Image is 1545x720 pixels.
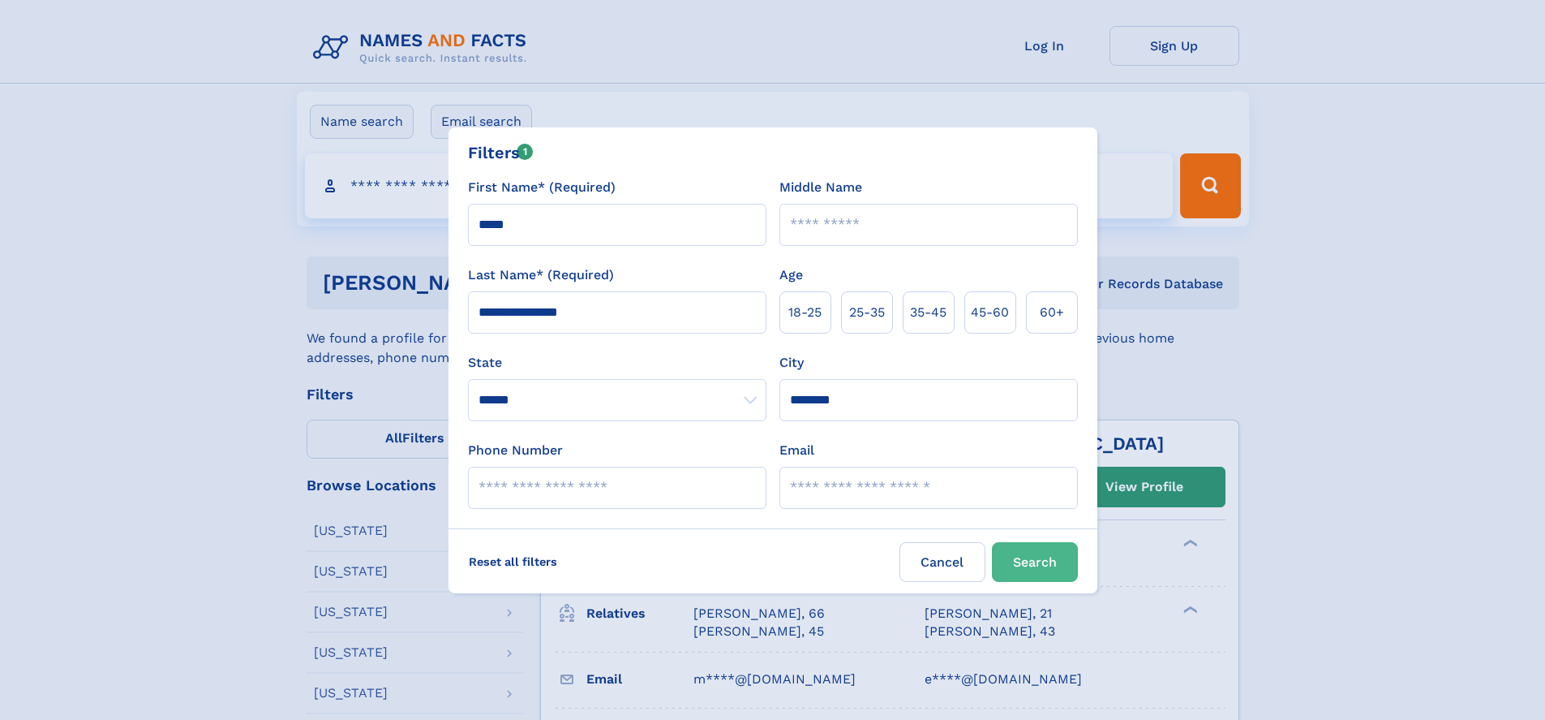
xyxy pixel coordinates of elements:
[1040,303,1064,322] span: 60+
[779,265,803,285] label: Age
[788,303,822,322] span: 18‑25
[468,265,614,285] label: Last Name* (Required)
[899,542,985,582] label: Cancel
[779,178,862,197] label: Middle Name
[910,303,946,322] span: 35‑45
[971,303,1009,322] span: 45‑60
[849,303,885,322] span: 25‑35
[468,353,766,373] label: State
[458,542,568,581] label: Reset all filters
[779,441,814,460] label: Email
[468,140,534,165] div: Filters
[468,441,563,460] label: Phone Number
[992,542,1078,582] button: Search
[468,178,616,197] label: First Name* (Required)
[779,353,804,373] label: City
